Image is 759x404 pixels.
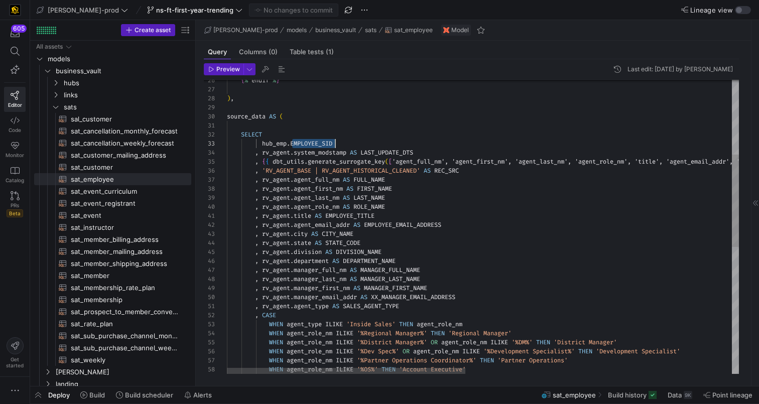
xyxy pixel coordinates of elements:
[255,167,259,175] span: ,
[417,320,462,328] span: agent_role_nm
[56,65,190,77] span: business_vault
[34,257,191,270] a: sat_member_shipping_address​​​​​​​​​​
[343,302,399,310] span: SALES_AGENT_TYPE
[34,41,191,53] div: Press SPACE to select this row.
[315,212,322,220] span: AS
[34,149,191,161] div: Press SPACE to select this row.
[266,158,269,166] span: {
[290,239,294,247] span: .
[255,275,259,283] span: ,
[294,230,308,238] span: city
[255,257,259,265] span: ,
[262,266,290,274] span: rv_agent
[262,176,290,184] span: rv_agent
[204,103,215,112] div: 29
[34,306,191,318] div: Press SPACE to select this row.
[34,149,191,161] a: sat_customer_mailing_address​​​​​​​​​​
[34,161,191,173] div: Press SPACE to select this row.
[294,302,329,310] span: agent_type
[204,130,215,139] div: 32
[350,266,357,274] span: AS
[451,27,469,34] span: Model
[262,185,290,193] span: rv_agent
[287,338,332,346] span: agent_role_nm
[350,149,357,157] span: AS
[56,378,190,390] span: landing
[346,185,353,193] span: AS
[431,338,438,346] span: OR
[343,257,396,265] span: DEPARTMENT_NAME
[34,330,191,342] div: Press SPACE to select this row.
[71,318,180,330] span: sat_rate_plan​​​​​​​​​​
[325,248,332,256] span: AS
[262,230,290,238] span: rv_agent
[325,320,343,328] span: ILIKE
[262,140,287,148] span: hub_emp
[34,306,191,318] a: sat_prospect_to_member_conversion​​​​​​​​​​
[71,306,180,318] span: sat_prospect_to_member_conversion​​​​​​​​​​
[262,212,290,220] span: rv_agent
[294,149,346,157] span: system_modstamp
[89,391,105,399] span: Build
[262,293,290,301] span: rv_agent
[434,167,459,175] span: REC_SRC
[262,194,290,202] span: rv_agent
[208,49,227,55] span: Query
[4,162,26,187] a: Catalog
[668,391,682,399] span: Data
[255,302,259,310] span: ,
[287,320,322,328] span: agent_type
[448,329,512,337] span: 'Regional Manager'
[34,4,131,17] button: [PERSON_NAME]-prod
[4,87,26,112] a: Editor
[34,185,191,197] a: sat_event_curriculum​​​​​​​​​​
[204,121,215,130] div: 31
[76,386,109,403] button: Build
[336,248,382,256] span: DIVISION_NAME
[255,194,259,202] span: ,
[262,149,290,157] span: rv_agent
[216,66,240,73] span: Preview
[343,203,350,211] span: AS
[6,152,24,158] span: Monitor
[204,320,215,329] div: 53
[204,247,215,256] div: 45
[343,176,350,184] span: AS
[287,27,307,34] span: models
[273,158,304,166] span: dbt_utils
[325,239,360,247] span: STATE_CODE
[71,174,180,185] span: sat_employee​​​​​​​​​​
[135,27,171,34] span: Create asset
[336,338,353,346] span: ILIKE
[204,329,215,338] div: 54
[663,386,697,403] button: Data9K
[6,356,24,368] span: Get started
[304,158,308,166] span: .
[71,162,180,173] span: sat_customer​​​​​​​​​​
[71,294,180,306] span: sat_membership​​​​​​​​​​
[290,230,294,238] span: .
[36,43,63,50] div: All assets
[8,102,22,108] span: Editor
[336,329,353,337] span: ILIKE
[34,294,191,306] div: Press SPACE to select this row.
[204,166,215,175] div: 36
[360,149,413,157] span: LAST_UPDATE_DTS
[34,354,191,366] a: sat_weekly​​​​​​​​​​
[262,167,420,175] span: 'RV_AGENT_BASE | RV_AGENT_HISTORICAL_CLEANED'
[353,284,360,292] span: AS
[290,284,294,292] span: .
[262,158,266,166] span: {
[34,125,191,137] div: Press SPACE to select this row.
[311,230,318,238] span: AS
[71,258,180,270] span: sat_member_shipping_address​​​​​​​​​​
[290,212,294,220] span: .
[360,266,420,274] span: MANAGER_FULL_NAME
[34,294,191,306] a: sat_membership​​​​​​​​​​
[71,125,180,137] span: sat_cancellation_monthly_forecast​​​​​​​​​​
[350,275,357,283] span: AS
[34,209,191,221] a: sat_event​​​​​​​​​​
[269,338,283,346] span: WHEN
[34,53,191,65] div: Press SPACE to select this row.
[627,66,733,73] div: Last edit: [DATE] by [PERSON_NAME]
